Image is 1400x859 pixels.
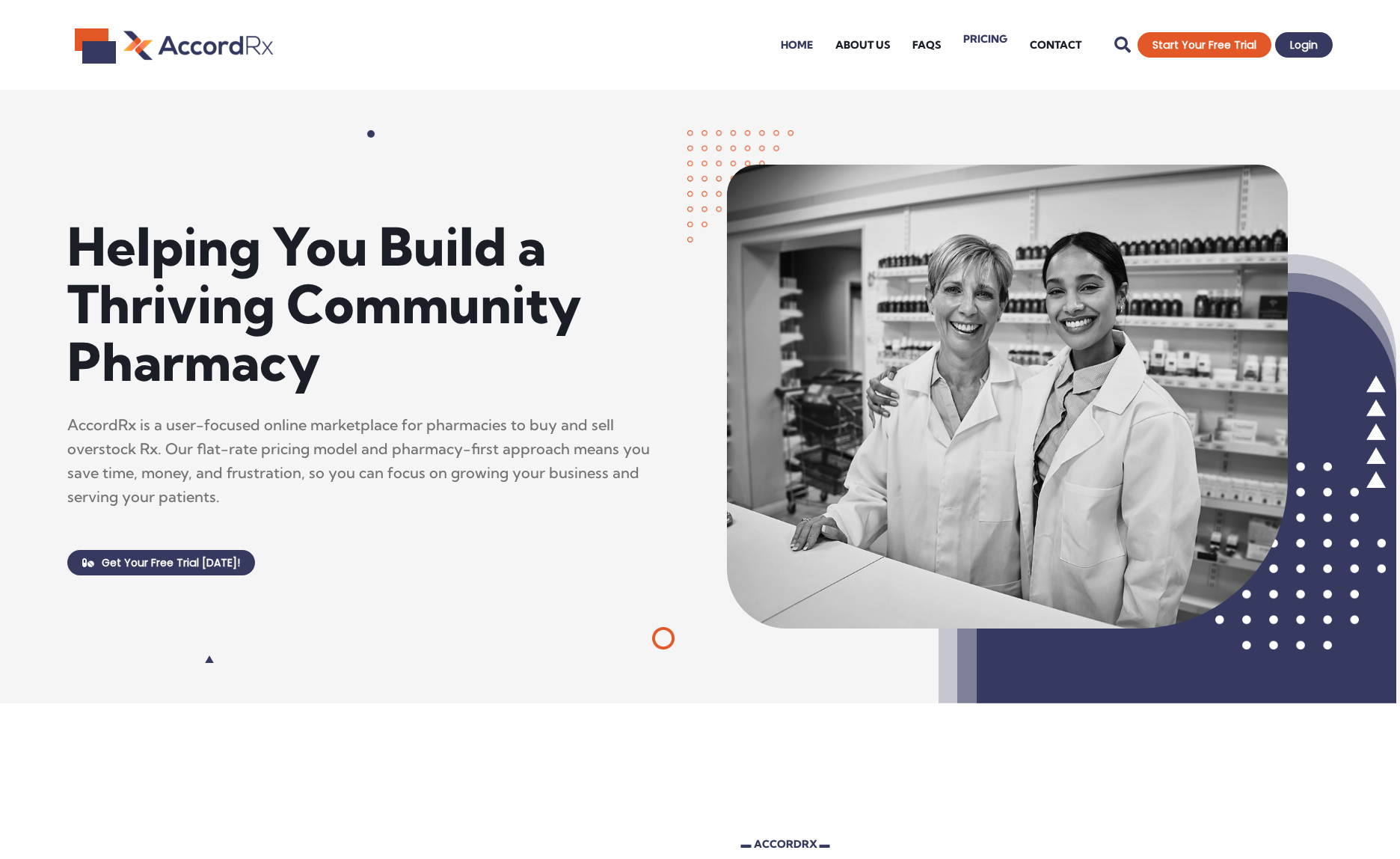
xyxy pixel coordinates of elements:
a: Get Your Free Trial [DATE]! [67,550,255,575]
p: AccordRx is a user-focused online marketplace for pharmacies to buy and sell overstock Rx. Our fl... [67,413,652,509]
a: Contact [1019,15,1093,75]
a: Start Your Free Trial [1137,32,1271,58]
a: Home [770,15,824,75]
span: Login [1290,40,1318,50]
span: Start Your Free Trial [1152,40,1256,50]
h6: ▬ AccordRx ▬ [741,838,1171,852]
a: About Us [824,15,901,75]
a: Pricing [952,9,1019,69]
h1: Helping You Build a Thriving Community Pharmacy [67,218,652,391]
span: Get Your Free Trial [DATE]! [102,557,240,568]
a: Login [1275,32,1333,58]
nav: Menu [770,15,1093,75]
a: FAQs [901,15,952,75]
div: Search [1108,30,1137,60]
